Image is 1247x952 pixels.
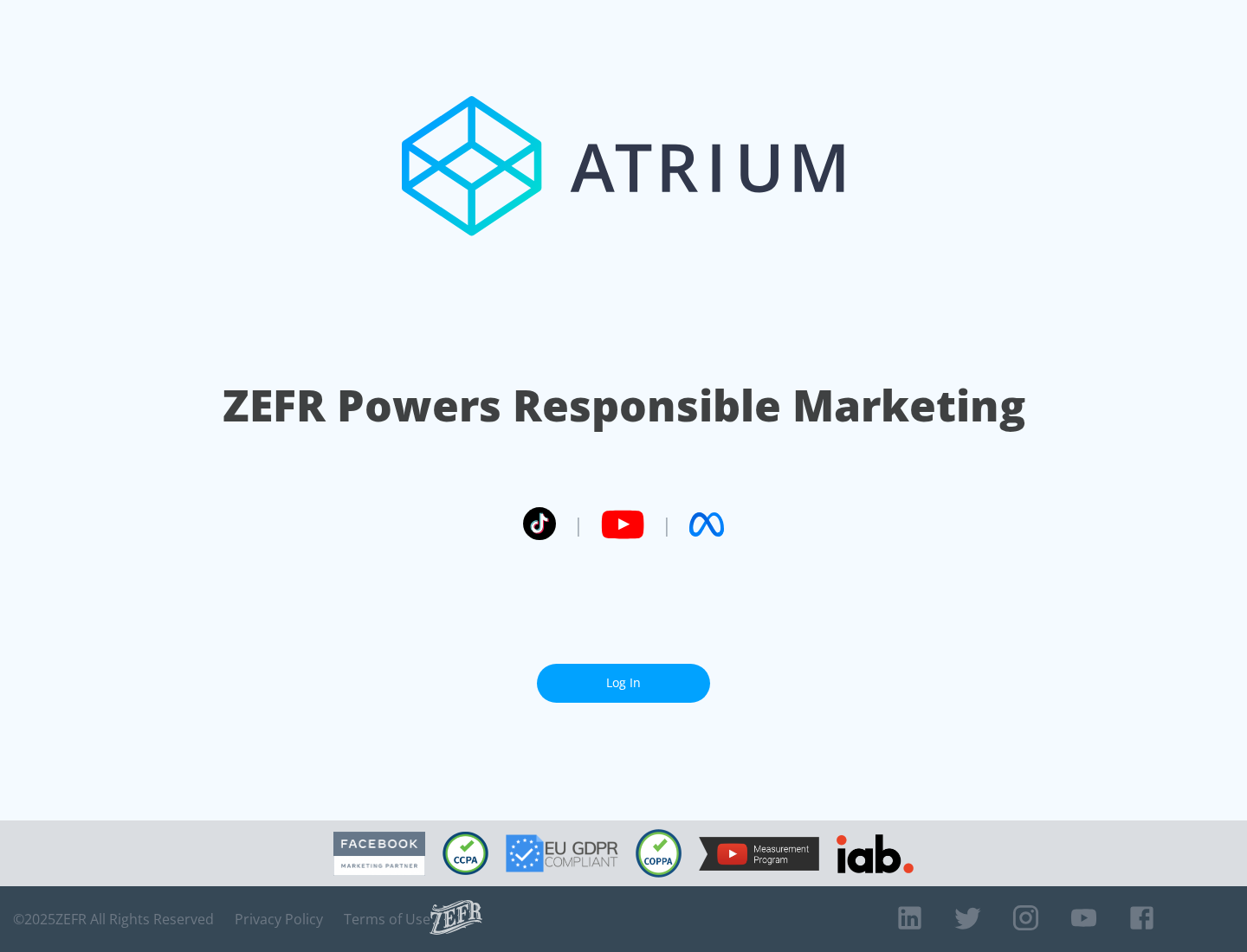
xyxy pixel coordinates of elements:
a: Terms of Use [344,910,430,928]
img: YouTube Measurement Program [699,837,819,871]
img: COPPA Compliant [636,829,682,878]
img: IAB [837,834,914,873]
img: Facebook Marketing Partner [333,832,425,876]
h1: ZEFR Powers Responsible Marketing [223,376,1025,435]
a: Privacy Policy [235,910,323,928]
img: CCPA Compliant [443,832,488,875]
img: GDPR Compliant [506,834,618,872]
span: © 2025 ZEFR All Rights Reserved [13,910,214,928]
a: Log In [537,664,710,703]
span: | [573,511,584,537]
span: | [662,511,672,537]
